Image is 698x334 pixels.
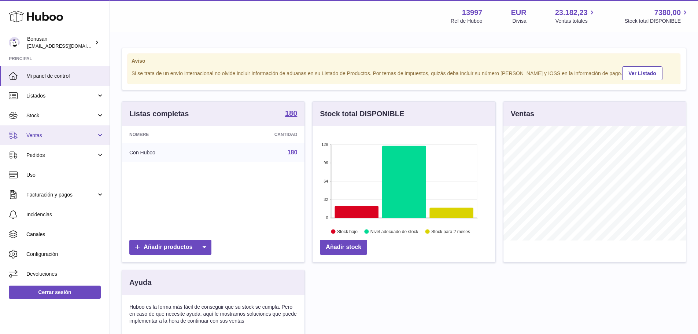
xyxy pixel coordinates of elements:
span: Devoluciones [26,271,104,278]
span: Ventas [26,132,96,139]
span: Ventas totales [555,18,596,25]
text: Nivel adecuado de stock [370,229,419,234]
th: Cantidad [217,126,305,143]
span: Mi panel de control [26,73,104,80]
a: 7380,00 Stock total DISPONIBLE [625,8,689,25]
th: Nombre [122,126,217,143]
span: Pedidos [26,152,96,159]
strong: EUR [511,8,526,18]
strong: 180 [285,110,297,117]
div: Si se trata de un envío internacional no olvide incluir información de aduanas en su Listado de P... [132,65,676,80]
span: 23.182,23 [555,8,588,18]
strong: Aviso [132,58,676,65]
span: Uso [26,172,104,179]
h3: Ventas [511,109,534,119]
h3: Ayuda [129,278,151,287]
span: [EMAIL_ADDRESS][DOMAIN_NAME] [27,43,108,49]
span: Configuración [26,251,104,258]
text: 32 [324,197,328,202]
h3: Stock total DISPONIBLE [320,109,404,119]
h3: Listas completas [129,109,189,119]
td: Con Huboo [122,143,217,162]
span: Canales [26,231,104,238]
span: Incidencias [26,211,104,218]
a: Añadir productos [129,240,211,255]
img: info@bonusan.es [9,37,20,48]
p: Huboo es la forma más fácil de conseguir que su stock se cumpla. Pero en caso de que necesite ayu... [129,304,297,324]
a: Ver Listado [622,66,662,80]
a: Cerrar sesión [9,286,101,299]
text: 96 [324,161,328,165]
span: 7380,00 [654,8,681,18]
text: Stock bajo [337,229,358,234]
text: 0 [326,216,328,220]
text: Stock para 2 meses [431,229,470,234]
a: Añadir stock [320,240,367,255]
a: 180 [285,110,297,118]
a: 23.182,23 Ventas totales [555,8,596,25]
span: Stock [26,112,96,119]
span: Listados [26,92,96,99]
div: Bonusan [27,36,93,49]
div: Ref de Huboo [451,18,482,25]
text: 64 [324,179,328,183]
span: Facturación y pagos [26,191,96,198]
div: Divisa [513,18,527,25]
text: 128 [321,142,328,147]
strong: 13997 [462,8,483,18]
span: Stock total DISPONIBLE [625,18,689,25]
a: 180 [288,149,298,155]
